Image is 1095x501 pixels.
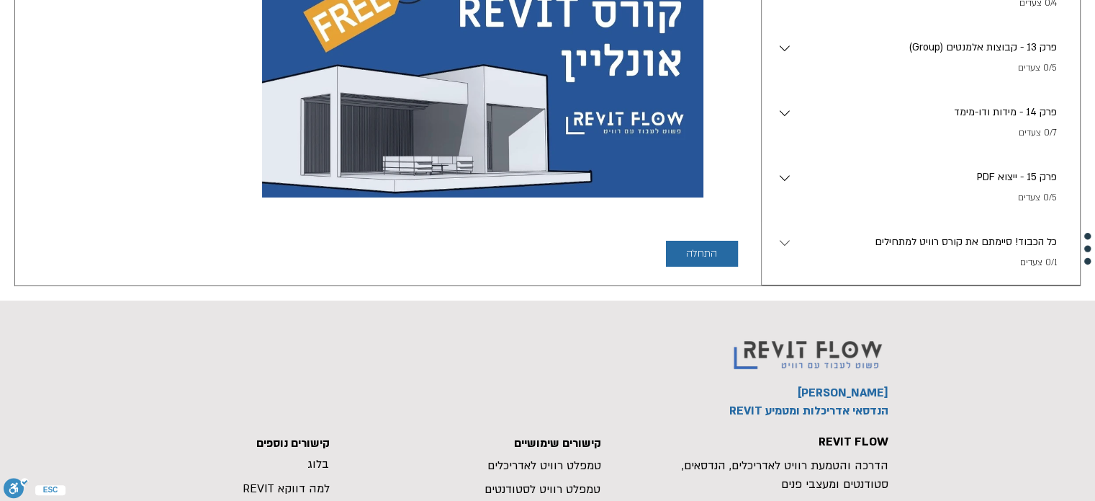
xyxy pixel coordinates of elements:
[243,481,330,497] a: למה דווקא REVIT
[793,169,1065,205] button: PDF פרק 15 - ייצוא.0/5 צעדים
[729,385,888,419] span: [PERSON_NAME] הנדסאי אדריכלות ומטמיע REVIT
[724,319,895,379] img: Revit flow logo פשוט לעבוד עם רוויט
[793,40,1065,76] button: (Group) פרק 13 - קבוצות אלמנטים.0/5 צעדים
[793,61,1057,76] p: 0/5 צעדים
[793,105,1057,120] p: פרק 14 - מידות ודו-מימד
[256,435,330,451] span: קישורים נוספים
[793,126,1057,141] p: 0/7 צעדים
[666,241,738,267] button: התחלה
[307,456,329,472] a: בלוג
[793,105,1065,141] button: פרק 14 - מידות ודו-מימד.0/7 צעדים
[793,169,1057,185] p: PDF פרק 15 - ייצוא
[682,458,888,492] span: הדרכה והטמעת רוויט לאדריכלים, הנדסאים, סטודנטים ומעצבי פנים
[793,40,1057,56] p: (Group) פרק 13 - קבוצות אלמנטים
[819,434,888,450] span: REVIT FLOW
[487,458,601,474] a: טמפלט רוויט לאדריכלים
[793,234,1065,270] button: כל הכבוד! סיימתם את קורס רוויט למתחילים.0/1 צעדים
[793,234,1057,250] p: כל הכבוד! סיימתם את קורס רוויט למתחילים
[686,248,717,260] span: התחלה
[793,191,1057,205] p: 0/5 צעדים
[793,256,1057,270] p: 0/1 צעדים
[514,435,601,451] span: קישורים שימושיים
[485,482,600,497] a: טמפלט רוויט לסטודנטים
